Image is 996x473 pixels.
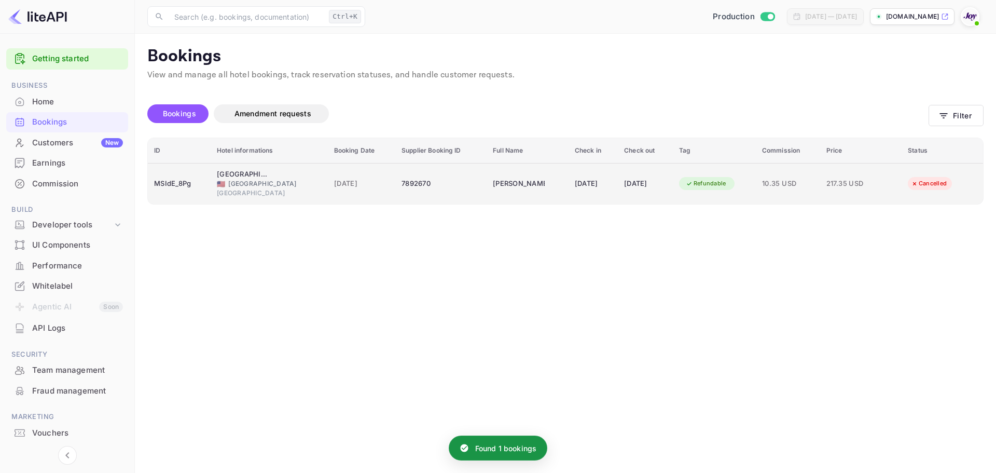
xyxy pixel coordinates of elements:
[395,138,487,164] th: Supplier Booking ID
[6,349,128,360] span: Security
[32,219,113,231] div: Developer tools
[709,11,779,23] div: Switch to Sandbox mode
[32,239,123,251] div: UI Components
[217,181,225,187] span: United States of America
[147,46,984,67] p: Bookings
[904,177,953,190] div: Cancelled
[402,175,480,192] div: 7892670
[8,8,67,25] img: LiteAPI logo
[6,423,128,442] a: Vouchers
[618,138,673,164] th: Check out
[624,175,667,192] div: [DATE]
[6,174,128,193] a: Commission
[6,153,128,172] a: Earnings
[32,280,123,292] div: Whitelabel
[234,109,311,118] span: Amendment requests
[826,178,878,190] span: 217.35 USD
[820,138,902,164] th: Price
[6,133,128,153] div: CustomersNew
[147,104,929,123] div: account-settings tabs
[32,157,123,169] div: Earnings
[32,260,123,272] div: Performance
[6,256,128,275] a: Performance
[929,105,984,126] button: Filter
[32,322,123,334] div: API Logs
[6,174,128,194] div: Commission
[569,138,618,164] th: Check in
[487,138,569,164] th: Full Name
[334,178,389,190] span: [DATE]
[6,204,128,215] span: Build
[6,112,128,131] a: Bookings
[475,443,536,454] p: Found 1 bookings
[6,112,128,132] div: Bookings
[6,133,128,152] a: CustomersNew
[6,318,128,339] div: API Logs
[6,381,128,401] div: Fraud management
[217,188,322,198] div: [GEOGRAPHIC_DATA]
[6,318,128,337] a: API Logs
[886,12,939,21] p: [DOMAIN_NAME]
[101,138,123,147] div: New
[6,92,128,112] div: Home
[32,364,123,376] div: Team management
[329,10,361,23] div: Ctrl+K
[6,48,128,70] div: Getting started
[32,53,123,65] a: Getting started
[805,12,857,21] div: [DATE] — [DATE]
[6,276,128,295] a: Whitelabel
[6,360,128,381] div: Team management
[756,138,820,164] th: Commission
[328,138,395,164] th: Booking Date
[493,175,545,192] div: Beatriz Caycedo-Seyfert
[679,177,733,190] div: Refundable
[148,138,983,204] table: booking table
[148,138,211,164] th: ID
[6,381,128,400] a: Fraud management
[32,96,123,108] div: Home
[902,138,983,164] th: Status
[673,138,756,164] th: Tag
[163,109,196,118] span: Bookings
[6,256,128,276] div: Performance
[217,169,269,180] div: Hyatt Centric Center City Philadelphia
[962,8,978,25] img: With Joy
[217,179,322,188] div: [GEOGRAPHIC_DATA]
[762,178,814,190] span: 10.35 USD
[6,235,128,255] div: UI Components
[32,385,123,397] div: Fraud management
[6,411,128,423] span: Marketing
[713,11,755,23] span: Production
[6,216,128,234] div: Developer tools
[32,137,123,149] div: Customers
[32,116,123,128] div: Bookings
[147,69,984,82] p: View and manage all hotel bookings, track reservation statuses, and handle customer requests.
[211,138,328,164] th: Hotel informations
[6,360,128,380] a: Team management
[6,153,128,173] div: Earnings
[58,446,77,465] button: Collapse navigation
[32,178,123,190] div: Commission
[6,235,128,254] a: UI Components
[6,423,128,443] div: Vouchers
[6,92,128,111] a: Home
[6,80,128,91] span: Business
[32,427,123,439] div: Vouchers
[575,175,612,192] div: [DATE]
[154,175,204,192] div: MSIdE_8Pg
[168,6,325,27] input: Search (e.g. bookings, documentation)
[6,276,128,296] div: Whitelabel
